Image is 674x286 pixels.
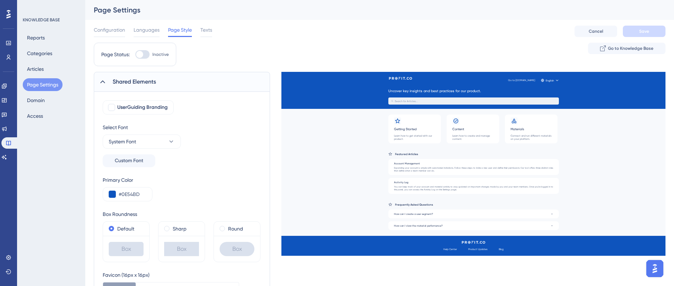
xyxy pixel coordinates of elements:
div: Box [220,242,254,256]
button: Cancel [575,26,617,37]
span: Need Help? [17,2,44,10]
span: Configuration [94,26,125,34]
button: Custom Font [103,154,155,167]
div: Favicon (16px x 16px) [103,271,239,279]
label: Default [117,224,134,233]
span: Go to Knowledge Base [608,46,653,51]
button: Categories [23,47,56,60]
span: System Font [109,137,136,146]
iframe: UserGuiding AI Assistant Launcher [644,258,665,279]
button: Access [23,110,47,122]
span: Languages [134,26,160,34]
div: 4 [49,4,52,9]
button: Domain [23,94,49,107]
button: System Font [103,134,181,149]
label: Round [228,224,243,233]
span: Shared Elements [113,78,156,86]
button: Go to Knowledge Base [588,43,665,54]
div: Page Status: [101,50,130,59]
button: Save [623,26,665,37]
div: Box Roundness [103,210,260,218]
span: UserGuiding Branding [117,103,168,112]
span: Cancel [589,28,603,34]
button: Page Settings [23,78,63,91]
span: Page Style [168,26,192,34]
label: Sharp [173,224,187,233]
div: Box [109,242,144,256]
span: Custom Font [115,157,143,165]
span: Inactive [152,52,169,57]
div: Primary Color [103,176,152,184]
div: KNOWLEDGE BASE [23,17,60,23]
div: Page Settings [94,5,648,15]
button: Articles [23,63,48,75]
span: Save [639,28,649,34]
span: Texts [200,26,212,34]
button: Reports [23,31,49,44]
div: Box [164,242,199,256]
div: Select Font [103,123,181,132]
